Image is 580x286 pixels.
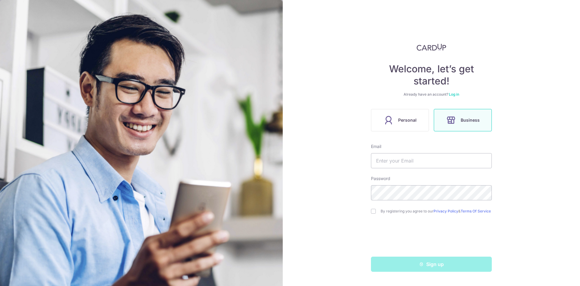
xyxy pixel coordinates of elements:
[417,44,446,51] img: CardUp Logo
[461,117,480,124] span: Business
[449,92,459,97] a: Log in
[431,109,494,131] a: Business
[371,176,390,182] label: Password
[371,143,381,150] label: Email
[385,226,477,249] iframe: reCAPTCHA
[369,109,431,131] a: Personal
[371,63,492,87] h4: Welcome, let’s get started!
[371,92,492,97] div: Already have an account?
[371,153,492,168] input: Enter your Email
[433,209,458,213] a: Privacy Policy
[461,209,491,213] a: Terms Of Service
[381,209,492,214] label: By registering you agree to our &
[398,117,417,124] span: Personal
